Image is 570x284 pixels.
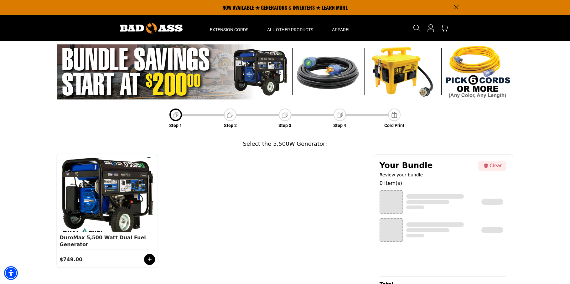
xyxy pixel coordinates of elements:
div: 0 item(s) [380,180,506,187]
p: Step 3 [278,122,291,129]
span: Apparel [332,27,351,33]
p: Cord Print [384,122,404,129]
span: Extension Cords [210,27,248,33]
div: DuroMax 5,500 Watt Dual Fuel Generator [60,234,155,250]
p: Step 2 [224,122,237,129]
summary: All Other Products [258,15,323,41]
div: Review your bundle [380,172,476,178]
div: Your Bundle [380,161,476,170]
div: Select the 5,500W Generator: [243,139,327,148]
div: $749.00 [60,256,116,262]
summary: Search [412,23,422,33]
img: Bad Ass Extension Cords [120,23,183,33]
p: Step 1 [169,122,182,129]
span: All Other Products [267,27,313,33]
div: Clear [490,162,502,170]
p: Step 4 [333,122,346,129]
div: Accessibility Menu [4,266,18,280]
summary: Apparel [323,15,360,41]
img: Promotional banner featuring a generator, extension cords, and a power box. Text highlights bundl... [57,44,513,99]
a: Open this option [426,15,436,41]
a: cart [439,24,449,32]
summary: Extension Cords [200,15,258,41]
